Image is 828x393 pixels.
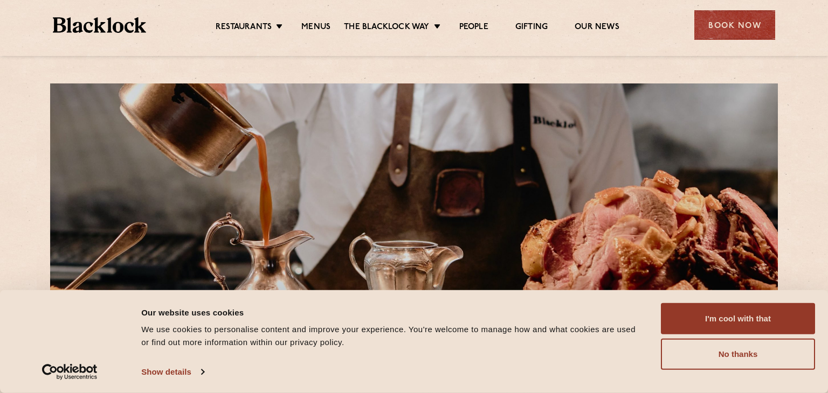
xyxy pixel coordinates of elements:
[694,10,775,40] div: Book Now
[515,22,548,34] a: Gifting
[53,17,146,33] img: BL_Textured_Logo-footer-cropped.svg
[141,306,637,319] div: Our website uses cookies
[661,339,815,370] button: No thanks
[301,22,330,34] a: Menus
[661,303,815,334] button: I'm cool with that
[459,22,488,34] a: People
[216,22,272,34] a: Restaurants
[141,323,637,349] div: We use cookies to personalise content and improve your experience. You're welcome to manage how a...
[344,22,429,34] a: The Blacklock Way
[23,364,117,380] a: Usercentrics Cookiebot - opens in a new window
[141,364,204,380] a: Show details
[575,22,619,34] a: Our News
